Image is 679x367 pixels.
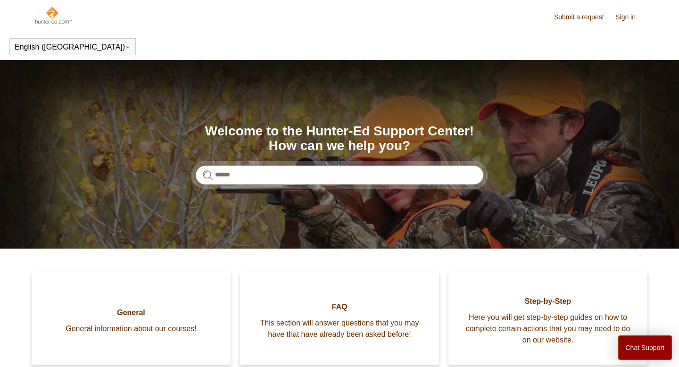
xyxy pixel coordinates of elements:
[32,272,231,365] a: General General information about our courses!
[46,323,216,334] span: General information about our courses!
[448,272,647,365] a: Step-by-Step Here you will get step-by-step guides on how to complete certain actions that you ma...
[254,317,425,340] span: This section will answer questions that you may have that have already been asked before!
[463,312,633,346] span: Here you will get step-by-step guides on how to complete certain actions that you may need to do ...
[46,307,216,318] span: General
[618,335,672,360] button: Chat Support
[254,301,425,313] span: FAQ
[34,6,72,25] img: Hunter-Ed Help Center home page
[615,12,645,22] a: Sign in
[463,296,633,307] span: Step-by-Step
[554,12,613,22] a: Submit a request
[196,166,483,184] input: Search
[196,124,483,153] h1: Welcome to the Hunter-Ed Support Center! How can we help you?
[15,43,131,51] button: English ([GEOGRAPHIC_DATA])
[240,272,439,365] a: FAQ This section will answer questions that you may have that have already been asked before!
